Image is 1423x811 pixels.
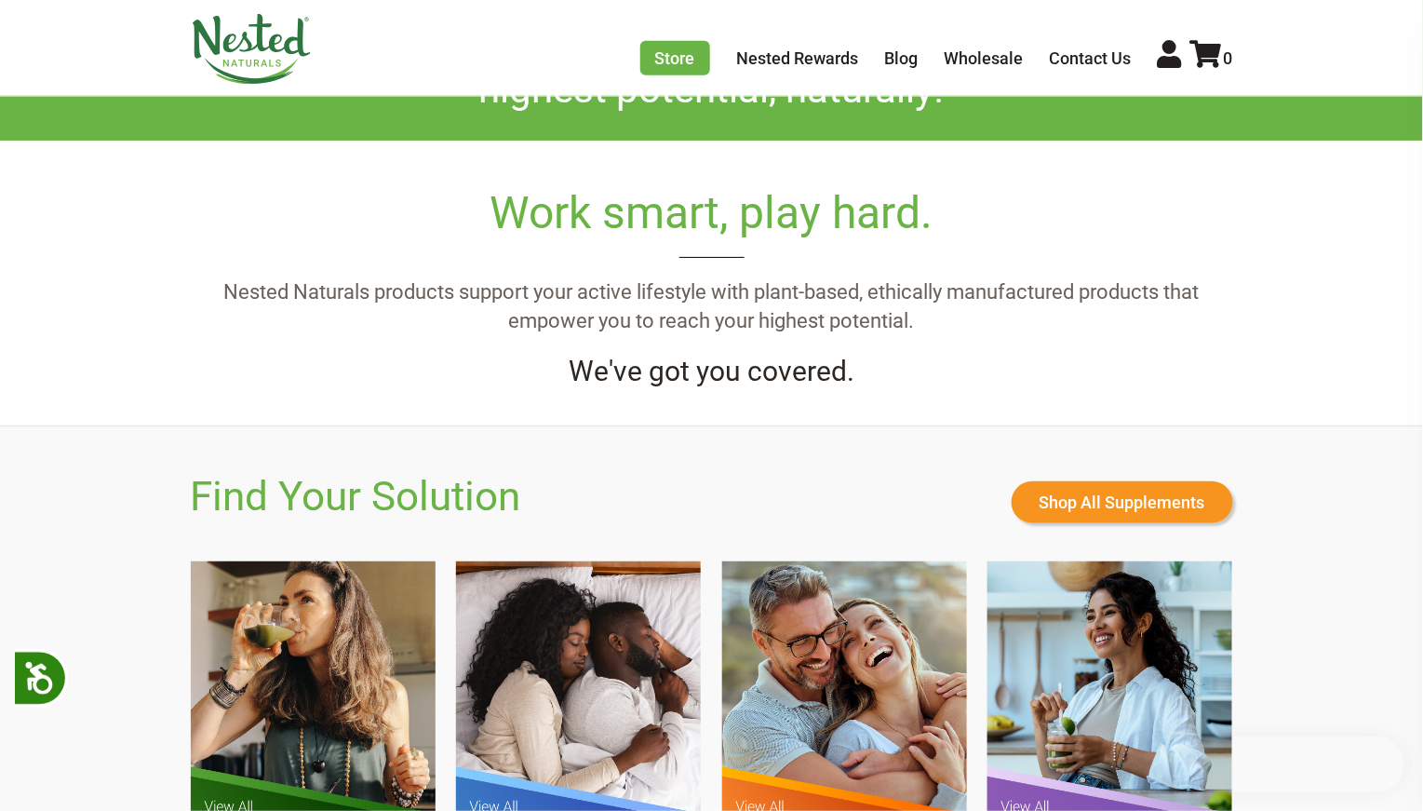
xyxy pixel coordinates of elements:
a: Contact Us [1050,48,1132,68]
a: Wholesale [945,48,1024,68]
a: Shop All Supplements [1012,481,1233,523]
h4: We've got you covered. [191,356,1233,388]
span: 0 [1224,48,1233,68]
iframe: Button to open loyalty program pop-up [1143,737,1404,792]
h2: Find Your Solution [191,473,521,520]
img: Nested Naturals [191,14,312,85]
a: 0 [1190,48,1233,68]
p: Nested Naturals products support your active lifestyle with plant-based, ethically manufactured p... [191,278,1233,336]
a: Store [640,41,710,75]
a: Nested Rewards [737,48,859,68]
a: Blog [885,48,919,68]
h2: Work smart, play hard. [191,187,1233,258]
